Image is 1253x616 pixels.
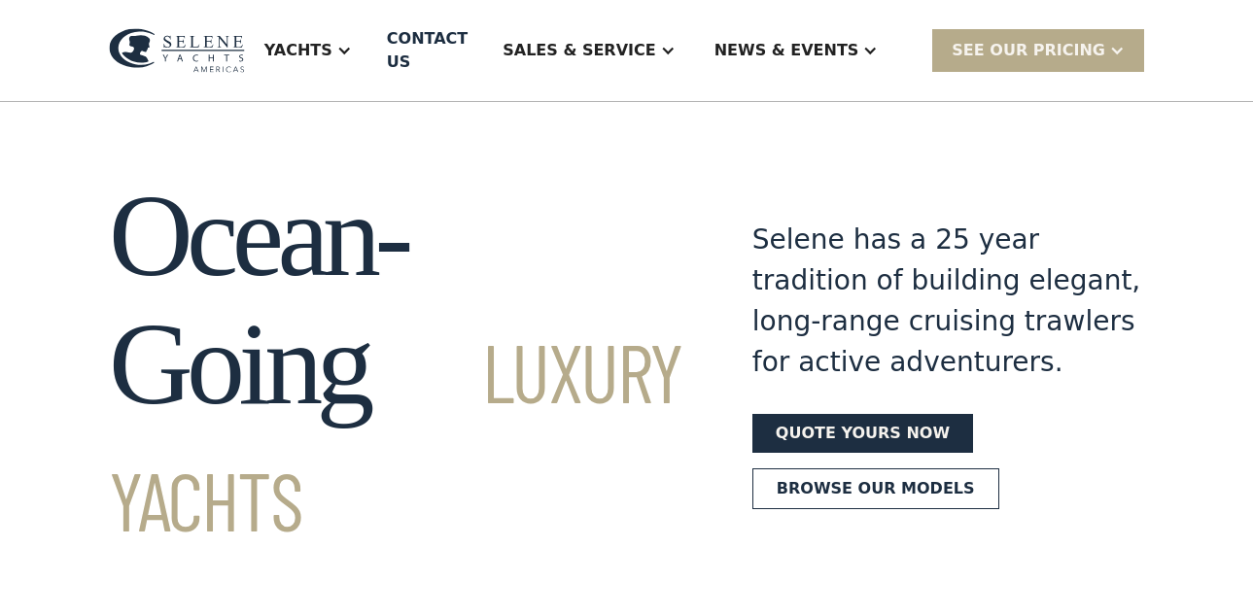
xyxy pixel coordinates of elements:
div: Yachts [264,39,332,62]
div: Sales & Service [483,12,694,89]
h1: Ocean-Going [109,172,682,557]
div: SEE Our Pricing [932,29,1144,71]
div: SEE Our Pricing [952,39,1105,62]
div: Selene has a 25 year tradition of building elegant, long-range cruising trawlers for active adven... [752,220,1144,383]
div: Yachts [245,12,371,89]
img: logo [109,28,245,73]
span: Luxury Yachts [109,322,682,548]
div: Sales & Service [503,39,655,62]
a: Quote yours now [752,414,973,453]
a: Browse our models [752,468,999,509]
div: Contact US [387,27,468,74]
div: News & EVENTS [695,12,898,89]
div: News & EVENTS [714,39,859,62]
